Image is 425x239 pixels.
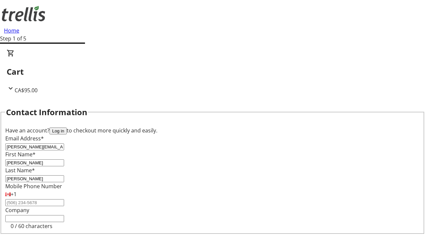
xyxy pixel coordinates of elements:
[6,106,87,118] h2: Contact Information
[15,87,38,94] span: CA$95.00
[49,127,67,134] button: Log in
[5,126,420,134] div: Have an account? to checkout more quickly and easily.
[5,183,62,190] label: Mobile Phone Number
[5,151,36,158] label: First Name*
[5,167,35,174] label: Last Name*
[5,199,64,206] input: (506) 234-5678
[5,135,44,142] label: Email Address*
[7,49,418,94] div: CartCA$95.00
[11,222,52,230] tr-character-limit: 0 / 60 characters
[7,66,418,78] h2: Cart
[5,206,29,214] label: Company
